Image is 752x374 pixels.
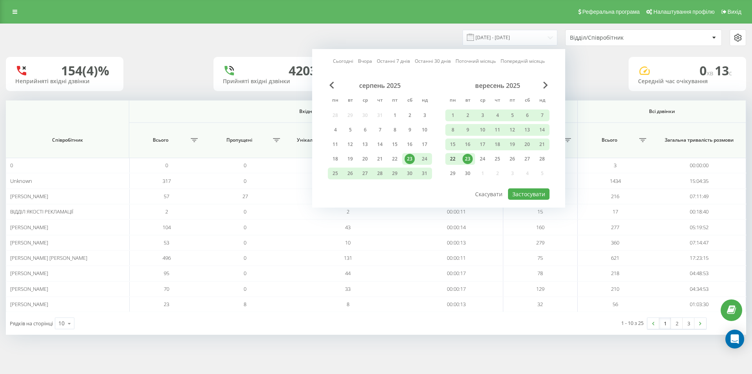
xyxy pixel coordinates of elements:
span: 23 [164,301,169,308]
div: 7 [375,125,385,135]
div: 28 [537,154,547,164]
div: вт 30 вер 2025 р. [460,168,475,179]
div: ср 24 вер 2025 р. [475,153,490,165]
div: 6 [522,110,532,120]
div: 18 [330,154,340,164]
span: ВІДДІЛ ЯКОСТІ РЕКЛАМАЦІЇ [10,208,73,215]
div: 13 [522,125,532,135]
div: пн 18 серп 2025 р. [328,153,343,165]
td: 00:00:11 [410,204,503,219]
span: 0 [700,62,715,79]
div: пн 29 вер 2025 р. [445,168,460,179]
span: 17 [613,208,618,215]
div: 16 [405,139,415,150]
div: Прийняті вхідні дзвінки [223,78,322,85]
div: Open Intercom Messenger [725,330,744,348]
div: 1 [390,110,400,120]
div: чт 11 вер 2025 р. [490,124,505,136]
span: 27 [242,193,248,200]
div: пт 8 серп 2025 р. [387,124,402,136]
div: пт 15 серп 2025 р. [387,139,402,150]
td: 15:04:35 [653,173,746,188]
span: Рядків на сторінці [10,320,53,327]
div: 25 [330,168,340,179]
span: Загальна тривалість розмови [661,137,738,143]
div: пн 22 вер 2025 р. [445,153,460,165]
div: 9 [405,125,415,135]
div: 19 [507,139,517,150]
div: 10 [419,125,430,135]
abbr: понеділок [447,95,459,107]
button: Застосувати [508,188,550,200]
div: 24 [477,154,488,164]
abbr: середа [359,95,371,107]
a: 1 [659,318,671,329]
td: 05:19:52 [653,219,746,235]
span: Налаштування профілю [653,9,714,15]
a: Сьогодні [333,57,353,65]
span: Всього [133,137,188,143]
div: сб 16 серп 2025 р. [402,139,417,150]
div: 1 [448,110,458,120]
div: 18 [492,139,503,150]
div: сб 30 серп 2025 р. [402,168,417,179]
td: 00:00:17 [410,281,503,297]
span: 0 [244,162,246,169]
span: 33 [345,285,351,292]
td: 04:34:53 [653,281,746,297]
div: нд 21 вер 2025 р. [535,139,550,150]
div: 10 [477,125,488,135]
div: сб 20 вер 2025 р. [520,139,535,150]
div: чт 14 серп 2025 р. [372,139,387,150]
span: 13 [715,62,732,79]
td: 00:00:00 [653,158,746,173]
div: вт 26 серп 2025 р. [343,168,358,179]
a: Попередній місяць [501,57,545,65]
div: вт 23 вер 2025 р. [460,153,475,165]
div: чт 7 серп 2025 р. [372,124,387,136]
div: нд 28 вер 2025 р. [535,153,550,165]
div: 154 (4)% [61,63,109,78]
td: 00:00:14 [410,219,503,235]
span: 0 [244,224,246,231]
div: чт 21 серп 2025 р. [372,153,387,165]
span: [PERSON_NAME] [10,239,48,246]
span: 0 [244,239,246,246]
div: вт 16 вер 2025 р. [460,139,475,150]
div: пн 1 вер 2025 р. [445,109,460,121]
div: 19 [345,154,355,164]
span: 210 [611,285,619,292]
div: сб 9 серп 2025 р. [402,124,417,136]
span: 78 [537,270,543,277]
div: 17 [419,139,430,150]
span: Previous Month [329,82,334,89]
span: 0 [244,285,246,292]
span: 277 [611,224,619,231]
div: 11 [492,125,503,135]
div: 30 [405,168,415,179]
span: Унікальні, тривалість розмови > Х сек. [290,137,393,143]
a: 3 [683,318,694,329]
span: Пропущені [208,137,270,143]
div: 20 [360,154,370,164]
div: 15 [448,139,458,150]
div: 31 [419,168,430,179]
div: вт 19 серп 2025 р. [343,153,358,165]
abbr: субота [404,95,416,107]
div: ср 20 серп 2025 р. [358,153,372,165]
span: Вихід [728,9,741,15]
span: 496 [163,254,171,261]
div: сб 23 серп 2025 р. [402,153,417,165]
div: 14 [375,139,385,150]
div: Неприйняті вхідні дзвінки [15,78,114,85]
td: 17:23:15 [653,250,746,266]
span: Всі дзвінки [590,108,734,115]
div: ср 6 серп 2025 р. [358,124,372,136]
div: пт 1 серп 2025 р. [387,109,402,121]
span: Unknown [10,177,32,184]
span: Вхідні дзвінки [152,108,481,115]
span: 160 [536,224,544,231]
div: 3 [477,110,488,120]
span: 70 [164,285,169,292]
abbr: вівторок [462,95,474,107]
